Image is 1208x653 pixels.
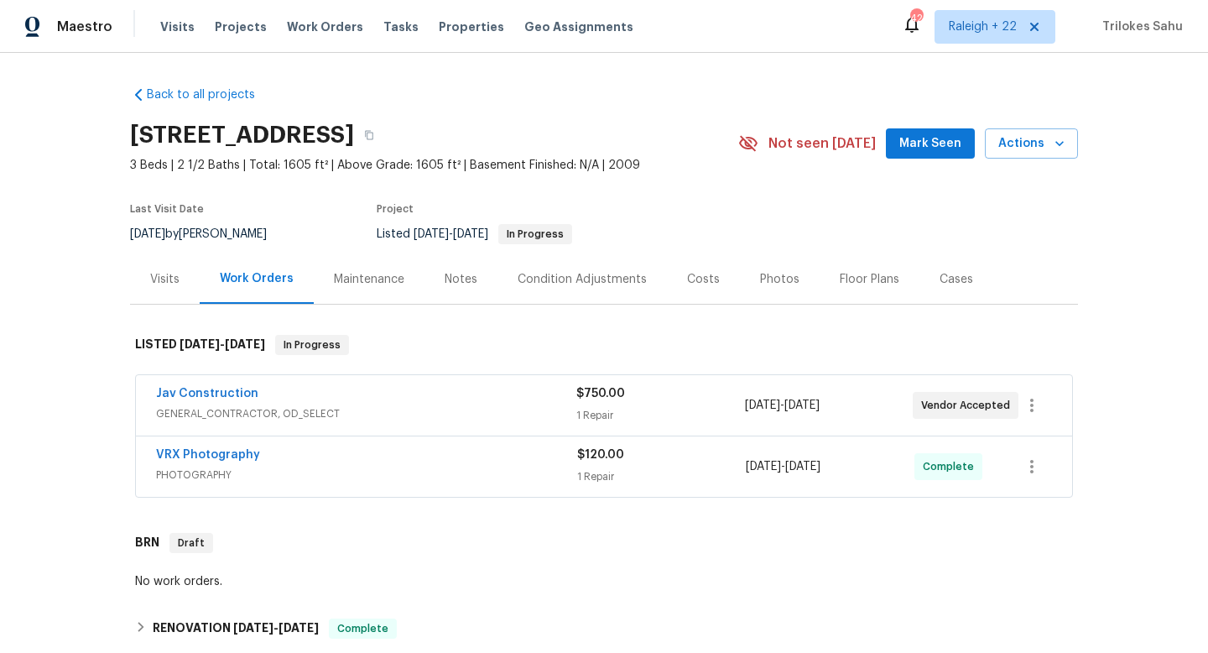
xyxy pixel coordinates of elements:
span: - [746,458,820,475]
button: Actions [985,128,1078,159]
span: [DATE] [784,400,820,411]
div: Costs [687,271,720,288]
span: Properties [439,18,504,35]
span: Complete [331,620,395,637]
a: Back to all projects [130,86,291,103]
span: Geo Assignments [524,18,633,35]
span: In Progress [500,229,570,239]
span: [DATE] [785,461,820,473]
span: Raleigh + 22 [949,18,1017,35]
h6: BRN [135,533,159,553]
span: Trilokes Sahu [1096,18,1183,35]
div: Visits [150,271,180,288]
div: Maintenance [334,271,404,288]
span: Last Visit Date [130,204,204,214]
span: $120.00 [577,449,624,461]
div: Cases [940,271,973,288]
div: No work orders. [135,573,1073,590]
span: In Progress [277,337,347,353]
span: [DATE] [180,338,220,350]
div: Condition Adjustments [518,271,647,288]
div: RENOVATION [DATE]-[DATE]Complete [130,609,1078,649]
span: Complete [923,458,981,475]
div: by [PERSON_NAME] [130,224,287,244]
span: Actions [998,133,1065,154]
span: GENERAL_CONTRACTOR, OD_SELECT [156,405,576,422]
span: Tasks [383,21,419,33]
button: Mark Seen [886,128,975,159]
span: Mark Seen [899,133,961,154]
a: Jav Construction [156,388,258,400]
span: [DATE] [453,228,488,240]
span: - [745,397,820,414]
span: PHOTOGRAPHY [156,467,577,483]
span: $750.00 [576,388,625,400]
div: Floor Plans [840,271,899,288]
span: - [233,622,319,634]
div: Photos [760,271,799,288]
span: [DATE] [225,338,265,350]
h6: RENOVATION [153,619,319,639]
div: BRN Draft [130,516,1078,570]
span: - [180,338,265,350]
div: 1 Repair [576,407,744,424]
span: Draft [171,535,211,551]
span: Vendor Accepted [921,397,1017,414]
span: Maestro [57,18,112,35]
span: [DATE] [130,228,165,240]
span: [DATE] [746,461,781,473]
span: Not seen [DATE] [768,135,876,152]
h6: LISTED [135,335,265,355]
div: 1 Repair [577,468,746,485]
div: LISTED [DATE]-[DATE]In Progress [130,318,1078,372]
span: 3 Beds | 2 1/2 Baths | Total: 1605 ft² | Above Grade: 1605 ft² | Basement Finished: N/A | 2009 [130,157,738,174]
div: Work Orders [220,270,294,287]
span: - [414,228,488,240]
a: VRX Photography [156,449,260,461]
span: Projects [215,18,267,35]
span: [DATE] [745,400,780,411]
span: [DATE] [414,228,449,240]
span: Visits [160,18,195,35]
h2: [STREET_ADDRESS] [130,127,354,144]
span: [DATE] [279,622,319,634]
div: 421 [910,10,922,27]
div: Notes [445,271,477,288]
button: Copy Address [354,120,384,150]
span: Project [377,204,414,214]
span: [DATE] [233,622,273,634]
span: Work Orders [287,18,363,35]
span: Listed [377,228,572,240]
